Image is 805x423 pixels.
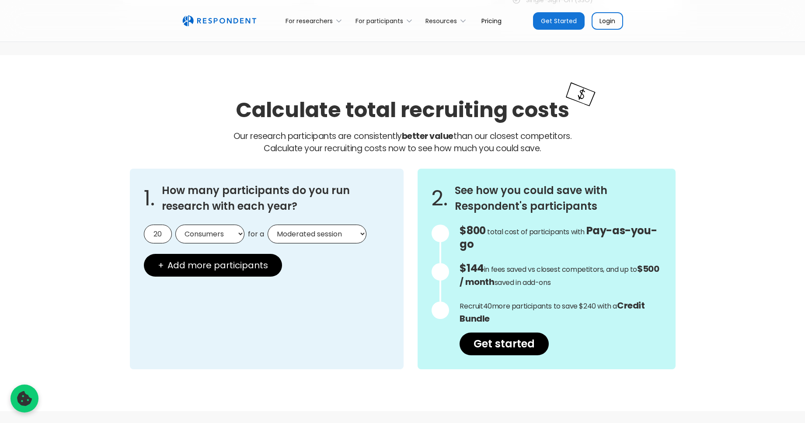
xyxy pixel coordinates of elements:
[144,254,282,277] button: + Add more participants
[460,262,661,289] p: in fees saved vs closest competitors, and up to saved in add-ons
[483,301,492,311] span: 40
[182,15,256,27] img: Untitled UI logotext
[248,230,264,239] span: for a
[460,223,485,238] span: $800
[402,130,453,142] strong: better value
[460,299,661,326] p: Recruit more participants to save $240 with a
[162,183,390,214] h3: How many participants do you run research with each year?
[460,223,657,251] span: Pay-as-you-go
[130,130,676,155] p: Our research participants are consistently than our closest competitors.
[533,12,585,30] a: Get Started
[592,12,623,30] a: Login
[236,95,569,125] h2: Calculate total recruiting costs
[350,10,420,31] div: For participants
[474,10,509,31] a: Pricing
[158,261,164,270] span: +
[355,17,403,25] div: For participants
[432,194,448,203] span: 2.
[455,183,661,214] h3: See how you could save with Respondent's participants
[286,17,333,25] div: For researchers
[182,15,256,27] a: home
[167,261,268,270] span: Add more participants
[264,142,541,154] span: Calculate your recruiting costs now to see how much you could save.
[487,227,585,237] span: total cost of participants with
[460,261,484,275] span: $144
[281,10,350,31] div: For researchers
[144,194,155,203] span: 1.
[425,17,457,25] div: Resources
[421,10,474,31] div: Resources
[460,333,549,355] a: Get started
